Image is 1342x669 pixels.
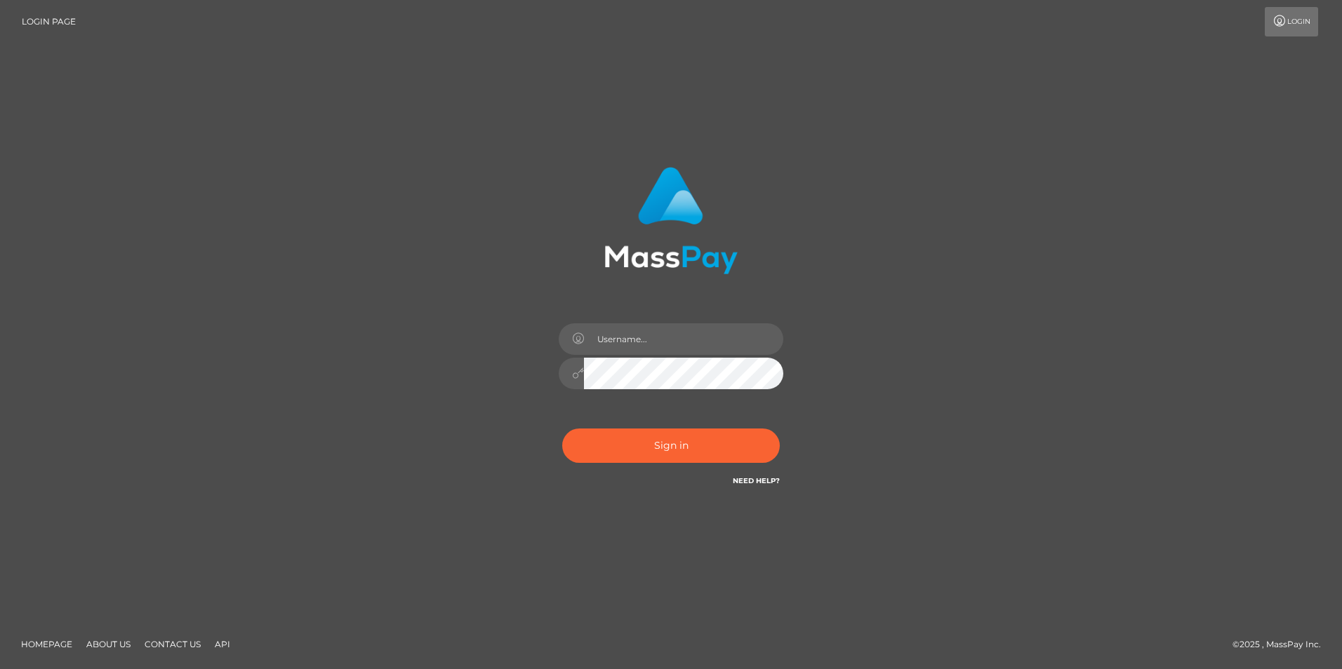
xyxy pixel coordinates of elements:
a: Need Help? [733,476,780,485]
img: MassPay Login [604,167,738,274]
a: Login [1265,7,1318,36]
div: © 2025 , MassPay Inc. [1233,637,1331,652]
a: Homepage [15,633,78,655]
a: About Us [81,633,136,655]
a: Login Page [22,7,76,36]
button: Sign in [562,428,780,463]
a: Contact Us [139,633,206,655]
input: Username... [584,323,783,355]
a: API [209,633,236,655]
